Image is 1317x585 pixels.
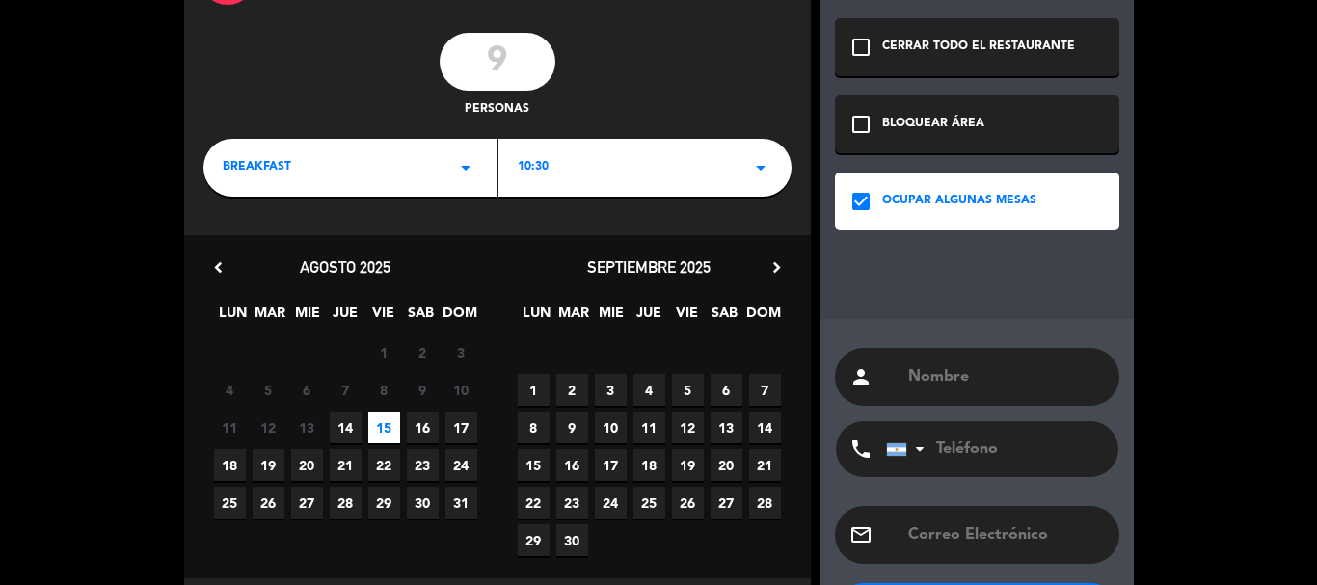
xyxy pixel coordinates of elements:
span: 1 [518,374,550,406]
span: 10:30 [518,158,549,177]
input: 0 [440,33,555,91]
span: 18 [214,449,246,481]
i: phone [849,438,873,461]
span: 12 [253,412,284,443]
span: 13 [711,412,742,443]
span: 29 [518,524,550,556]
span: 23 [407,449,439,481]
span: 25 [633,487,665,519]
span: LUN [217,302,249,333]
span: 2 [407,336,439,368]
i: email [849,523,873,546]
span: JUE [633,302,665,333]
span: 8 [518,412,550,443]
i: check_box_outline_blank [849,113,873,136]
span: 30 [556,524,588,556]
span: 5 [253,374,284,406]
span: 16 [407,412,439,443]
span: DOM [746,302,778,333]
span: 6 [291,374,323,406]
span: 10 [595,412,627,443]
span: 28 [330,487,362,519]
span: 26 [253,487,284,519]
span: 15 [518,449,550,481]
i: check_box_outline_blank [849,36,873,59]
span: 20 [291,449,323,481]
span: 7 [749,374,781,406]
span: 7 [330,374,362,406]
span: 21 [330,449,362,481]
span: 23 [556,487,588,519]
i: arrow_drop_down [454,156,477,179]
span: 22 [518,487,550,519]
input: Teléfono [886,421,1098,477]
span: 20 [711,449,742,481]
span: 2 [556,374,588,406]
span: septiembre 2025 [587,257,711,277]
span: 3 [445,336,477,368]
span: LUN [521,302,552,333]
input: Correo Electrónico [906,521,1105,548]
span: 4 [633,374,665,406]
span: personas [465,100,529,120]
i: chevron_right [766,257,787,278]
span: 4 [214,374,246,406]
span: SAB [709,302,740,333]
span: 31 [445,487,477,519]
span: BREAKFAST [223,158,291,177]
i: person [849,365,873,388]
span: agosto 2025 [300,257,390,277]
span: 24 [445,449,477,481]
span: 15 [368,412,400,443]
span: 25 [214,487,246,519]
span: JUE [330,302,362,333]
span: 29 [368,487,400,519]
span: 27 [291,487,323,519]
span: 19 [672,449,704,481]
span: 13 [291,412,323,443]
span: DOM [443,302,474,333]
span: MAR [255,302,286,333]
span: 30 [407,487,439,519]
span: 28 [749,487,781,519]
div: OCUPAR ALGUNAS MESAS [882,192,1036,211]
input: Nombre [906,363,1105,390]
span: 22 [368,449,400,481]
span: 6 [711,374,742,406]
span: 8 [368,374,400,406]
span: 1 [368,336,400,368]
span: 10 [445,374,477,406]
i: check_box [849,190,873,213]
span: 18 [633,449,665,481]
span: 3 [595,374,627,406]
span: MIE [596,302,628,333]
span: 14 [749,412,781,443]
span: VIE [671,302,703,333]
span: 9 [407,374,439,406]
span: 11 [214,412,246,443]
div: CERRAR TODO EL RESTAURANTE [882,38,1075,57]
span: 24 [595,487,627,519]
span: 17 [445,412,477,443]
span: 21 [749,449,781,481]
span: 27 [711,487,742,519]
span: SAB [405,302,437,333]
span: VIE [367,302,399,333]
span: 16 [556,449,588,481]
span: 14 [330,412,362,443]
span: 19 [253,449,284,481]
span: MAR [558,302,590,333]
span: 5 [672,374,704,406]
span: MIE [292,302,324,333]
span: 26 [672,487,704,519]
div: Argentina: +54 [887,422,931,476]
div: BLOQUEAR ÁREA [882,115,984,134]
span: 17 [595,449,627,481]
i: arrow_drop_down [749,156,772,179]
i: chevron_left [208,257,228,278]
span: 9 [556,412,588,443]
span: 12 [672,412,704,443]
span: 11 [633,412,665,443]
